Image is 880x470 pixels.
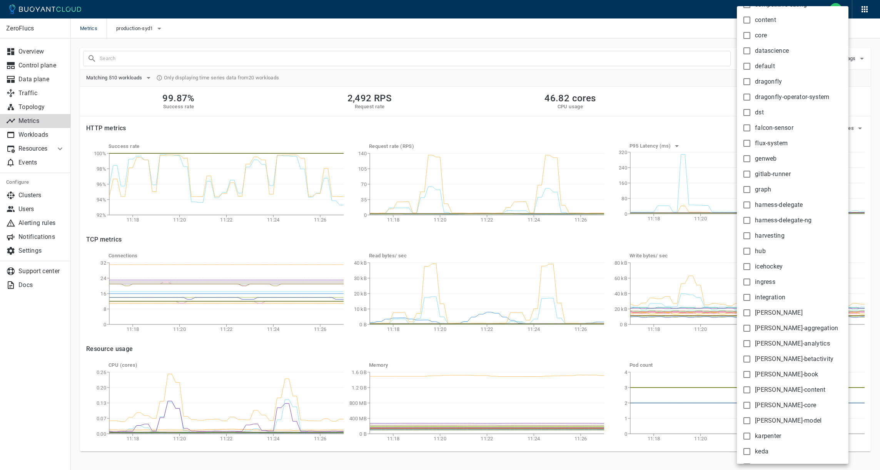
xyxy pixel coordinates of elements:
[755,93,830,101] span: dragonfly-operator-system
[755,62,775,70] span: default
[755,371,818,378] span: [PERSON_NAME]-book
[755,201,803,209] span: harness-delegate
[755,263,783,270] span: icehockey
[755,340,830,347] span: [PERSON_NAME]-analytics
[755,139,788,147] span: flux-system
[755,417,822,425] span: [PERSON_NAME]-model
[755,324,838,332] span: [PERSON_NAME]-aggregation
[755,448,768,455] span: keda
[755,32,767,39] span: core
[755,16,776,24] span: content
[755,186,771,193] span: graph
[755,170,791,178] span: gitlab-runner
[755,217,812,224] span: harness-delegate-ng
[755,309,803,317] span: [PERSON_NAME]
[755,247,766,255] span: hub
[755,124,793,132] span: falcon-sensor
[755,432,781,440] span: karpenter
[755,294,785,301] span: integration
[755,232,785,240] span: harvesting
[755,78,782,86] span: dragonfly
[755,401,816,409] span: [PERSON_NAME]-core
[755,47,789,55] span: datascience
[755,109,764,116] span: dst
[755,278,775,286] span: ingress
[755,386,825,394] span: [PERSON_NAME]-content
[755,155,777,163] span: genweb
[755,355,834,363] span: [PERSON_NAME]-betactivity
